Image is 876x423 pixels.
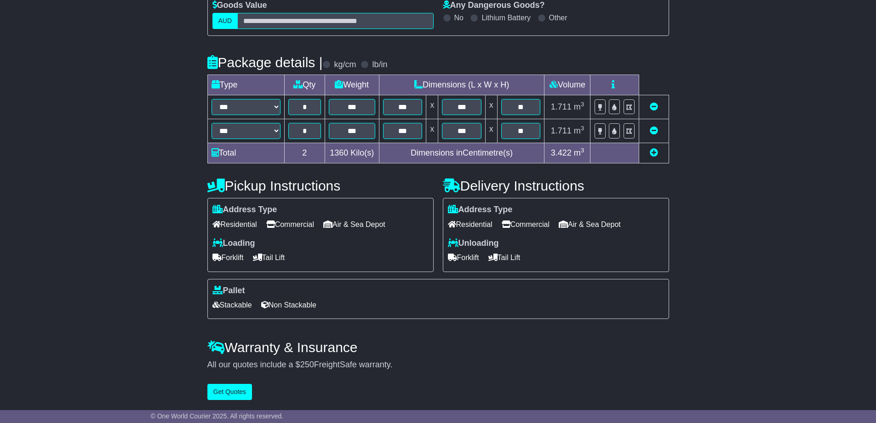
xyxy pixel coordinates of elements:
h4: Pickup Instructions [207,178,434,193]
span: Forklift [212,250,244,265]
label: Pallet [212,286,245,296]
label: AUD [212,13,238,29]
span: 250 [300,360,314,369]
td: Dimensions in Centimetre(s) [379,143,544,163]
span: © One World Courier 2025. All rights reserved. [151,412,284,420]
label: Address Type [448,205,513,215]
span: Forklift [448,250,479,265]
td: Dimensions (L x W x H) [379,75,544,95]
label: kg/cm [334,60,356,70]
a: Add new item [650,148,658,157]
td: x [485,119,497,143]
label: Lithium Battery [481,13,531,22]
a: Remove this item [650,102,658,111]
td: x [426,95,438,119]
span: Stackable [212,298,252,312]
span: Commercial [502,217,550,232]
span: Tail Lift [253,250,285,265]
td: Kilo(s) [325,143,379,163]
td: x [426,119,438,143]
label: No [454,13,464,22]
h4: Warranty & Insurance [207,340,669,355]
td: Weight [325,75,379,95]
td: Qty [284,75,325,95]
sup: 3 [581,101,584,108]
h4: Delivery Instructions [443,178,669,193]
td: Type [207,75,284,95]
span: Non Stackable [261,298,316,312]
td: x [485,95,497,119]
label: Loading [212,238,255,249]
span: Air & Sea Depot [559,217,621,232]
label: Unloading [448,238,499,249]
label: Goods Value [212,0,267,11]
a: Remove this item [650,126,658,135]
button: Get Quotes [207,384,252,400]
span: 1360 [330,148,348,157]
span: m [574,148,584,157]
label: Address Type [212,205,277,215]
label: Any Dangerous Goods? [443,0,545,11]
span: Air & Sea Depot [323,217,385,232]
sup: 3 [581,125,584,132]
div: All our quotes include a $ FreightSafe warranty. [207,360,669,370]
label: lb/in [372,60,387,70]
span: Tail Lift [488,250,521,265]
td: 2 [284,143,325,163]
span: 3.422 [551,148,572,157]
span: m [574,102,584,111]
span: Commercial [266,217,314,232]
span: 1.711 [551,102,572,111]
td: Total [207,143,284,163]
span: Residential [212,217,257,232]
span: 1.711 [551,126,572,135]
td: Volume [544,75,590,95]
span: m [574,126,584,135]
h4: Package details | [207,55,323,70]
sup: 3 [581,147,584,154]
label: Other [549,13,567,22]
span: Residential [448,217,492,232]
